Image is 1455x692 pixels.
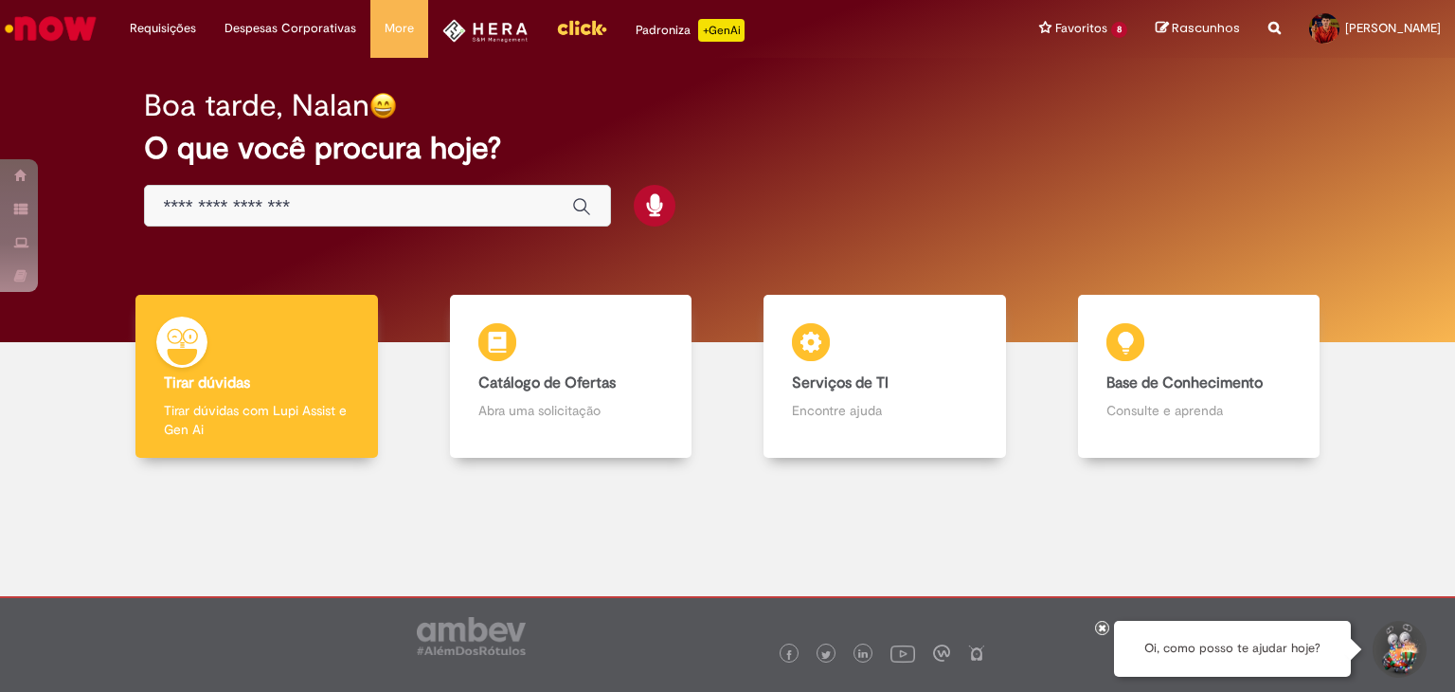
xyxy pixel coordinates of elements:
img: happy-face.png [369,92,397,119]
span: Favoritos [1055,19,1107,38]
a: Tirar dúvidas Tirar dúvidas com Lupi Assist e Gen Ai [99,295,414,459]
p: Abra uma solicitação [478,401,664,420]
b: Tirar dúvidas [164,373,250,392]
img: logo_footer_youtube.png [890,641,915,665]
a: Base de Conhecimento Consulte e aprenda [1042,295,1356,459]
span: Despesas Corporativas [225,19,356,38]
span: Rascunhos [1172,19,1240,37]
img: HeraLogo.png [442,19,529,43]
img: logo_footer_naosei.png [968,645,985,662]
h2: O que você procura hoje? [144,132,1312,165]
button: Iniciar Conversa de Suporte [1370,621,1427,678]
img: logo_footer_facebook.png [784,650,794,660]
span: 8 [1111,22,1127,38]
img: logo_footer_workplace.png [933,645,950,662]
div: Oi, como posso te ajudar hoje? [1114,621,1351,677]
a: Rascunhos [1156,20,1240,38]
img: logo_footer_linkedin.png [858,649,868,661]
span: [PERSON_NAME] [1345,20,1441,36]
p: Encontre ajuda [792,401,978,420]
b: Catálogo de Ofertas [478,373,616,392]
img: logo_footer_ambev_rotulo_gray.png [417,617,526,655]
p: Consulte e aprenda [1106,401,1292,420]
h2: Boa tarde, Nalan [144,89,369,122]
img: logo_footer_twitter.png [821,650,831,660]
img: click_logo_yellow_360x200.png [556,13,607,42]
a: Serviços de TI Encontre ajuda [727,295,1042,459]
a: Catálogo de Ofertas Abra uma solicitação [414,295,728,459]
p: +GenAi [698,19,745,42]
b: Serviços de TI [792,373,889,392]
span: Requisições [130,19,196,38]
img: ServiceNow [2,9,99,47]
b: Base de Conhecimento [1106,373,1263,392]
div: Padroniza [636,19,745,42]
span: More [385,19,414,38]
p: Tirar dúvidas com Lupi Assist e Gen Ai [164,401,350,439]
